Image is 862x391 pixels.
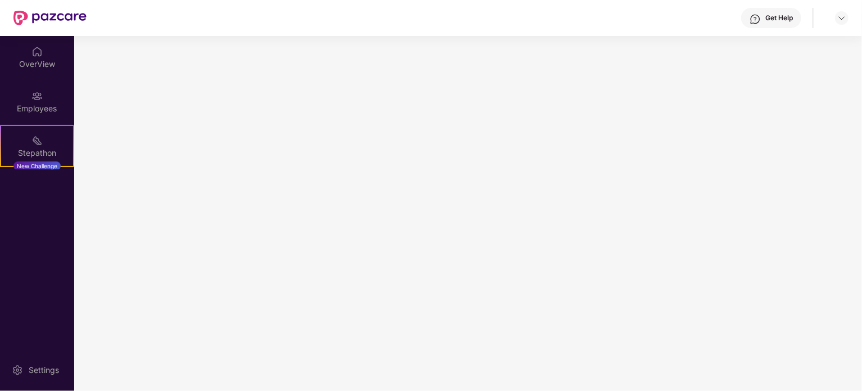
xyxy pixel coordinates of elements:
[31,91,43,102] img: svg+xml;base64,PHN2ZyBpZD0iRW1wbG95ZWVzIiB4bWxucz0iaHR0cDovL3d3dy53My5vcmcvMjAwMC9zdmciIHdpZHRoPS...
[765,14,793,23] div: Get Help
[13,161,61,170] div: New Challenge
[750,14,761,25] img: svg+xml;base64,PHN2ZyBpZD0iSGVscC0zMngzMiIgeG1sbnM9Imh0dHA6Ly93d3cudzMub3JnLzIwMDAvc3ZnIiB3aWR0aD...
[31,46,43,57] img: svg+xml;base64,PHN2ZyBpZD0iSG9tZSIgeG1sbnM9Imh0dHA6Ly93d3cudzMub3JnLzIwMDAvc3ZnIiB3aWR0aD0iMjAiIG...
[12,365,23,376] img: svg+xml;base64,PHN2ZyBpZD0iU2V0dGluZy0yMHgyMCIgeG1sbnM9Imh0dHA6Ly93d3cudzMub3JnLzIwMDAvc3ZnIiB3aW...
[13,11,87,25] img: New Pazcare Logo
[837,14,846,23] img: svg+xml;base64,PHN2ZyBpZD0iRHJvcGRvd24tMzJ4MzIiIHhtbG5zPSJodHRwOi8vd3d3LnczLm9yZy8yMDAwL3N2ZyIgd2...
[31,135,43,146] img: svg+xml;base64,PHN2ZyB4bWxucz0iaHR0cDovL3d3dy53My5vcmcvMjAwMC9zdmciIHdpZHRoPSIyMSIgaGVpZ2h0PSIyMC...
[1,147,73,159] div: Stepathon
[25,365,62,376] div: Settings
